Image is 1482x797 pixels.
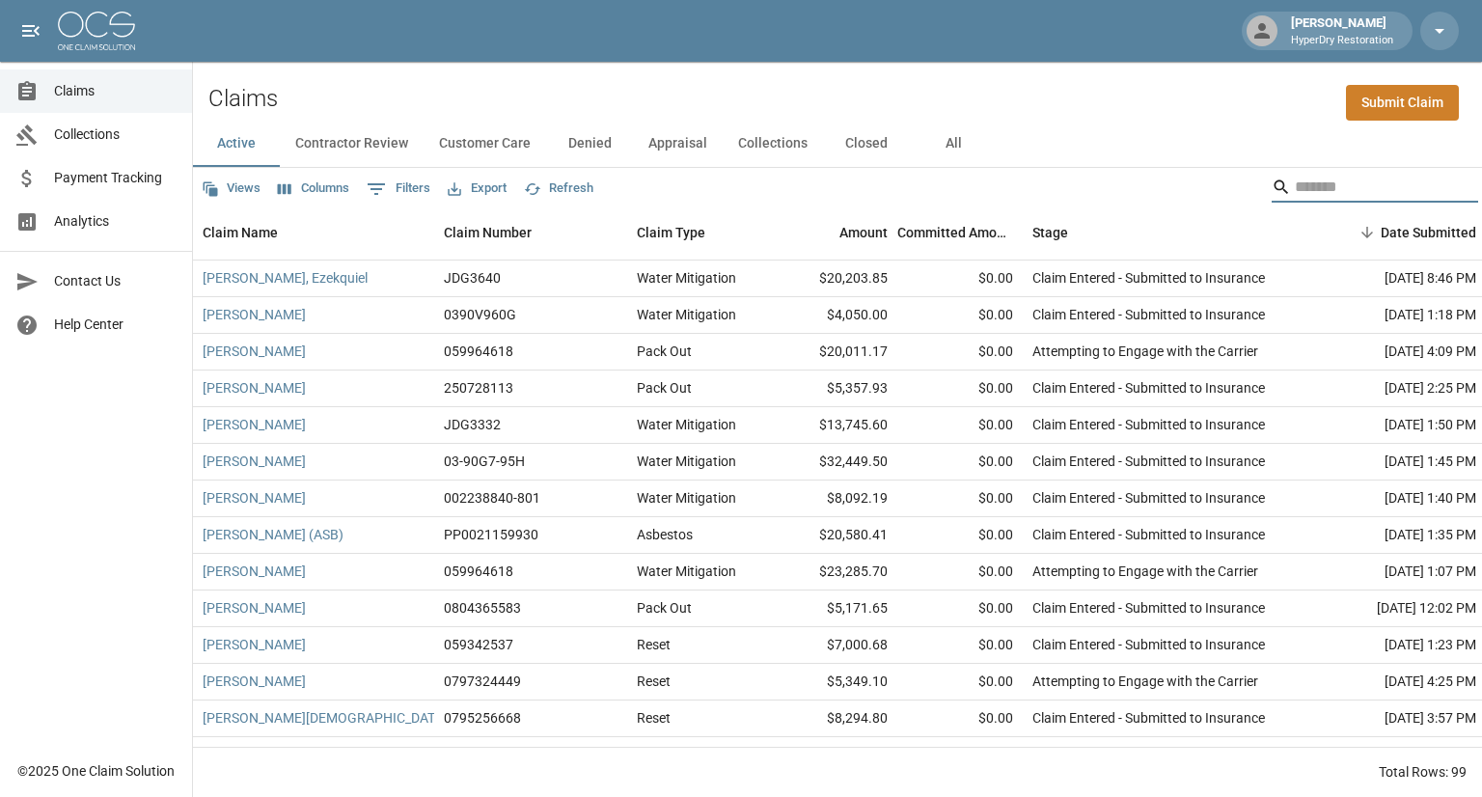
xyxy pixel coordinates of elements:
[897,297,1023,334] div: $0.00
[772,334,897,371] div: $20,011.17
[1032,635,1265,654] div: Claim Entered - Submitted to Insurance
[58,12,135,50] img: ocs-logo-white-transparent.png
[1032,378,1265,398] div: Claim Entered - Submitted to Insurance
[637,562,736,581] div: Water Mitigation
[54,271,177,291] span: Contact Us
[897,206,1023,260] div: Committed Amount
[1346,85,1459,121] a: Submit Claim
[897,481,1023,517] div: $0.00
[197,174,265,204] button: Views
[280,121,424,167] button: Contractor Review
[203,268,368,288] a: [PERSON_NAME], Ezekquiel
[897,554,1023,591] div: $0.00
[54,211,177,232] span: Analytics
[203,708,447,728] a: [PERSON_NAME][DEMOGRAPHIC_DATA]
[772,206,897,260] div: Amount
[897,701,1023,737] div: $0.00
[897,206,1013,260] div: Committed Amount
[897,261,1023,297] div: $0.00
[772,481,897,517] div: $8,092.19
[203,342,306,361] a: [PERSON_NAME]
[203,525,343,544] a: [PERSON_NAME] (ASB)
[444,415,501,434] div: JDG3332
[637,672,671,691] div: Reset
[897,627,1023,664] div: $0.00
[444,562,513,581] div: 059964618
[637,206,705,260] div: Claim Type
[519,174,598,204] button: Refresh
[203,488,306,508] a: [PERSON_NAME]
[1032,305,1265,324] div: Claim Entered - Submitted to Insurance
[203,415,306,434] a: [PERSON_NAME]
[203,562,306,581] a: [PERSON_NAME]
[772,517,897,554] div: $20,580.41
[772,407,897,444] div: $13,745.60
[203,206,278,260] div: Claim Name
[434,206,627,260] div: Claim Number
[897,407,1023,444] div: $0.00
[637,635,671,654] div: Reset
[637,525,693,544] div: Asbestos
[444,708,521,728] div: 0795256668
[637,415,736,434] div: Water Mitigation
[897,371,1023,407] div: $0.00
[444,206,532,260] div: Claim Number
[54,124,177,145] span: Collections
[546,121,633,167] button: Denied
[444,525,538,544] div: PP0021159930
[1032,525,1265,544] div: Claim Entered - Submitted to Insurance
[1032,598,1265,618] div: Claim Entered - Submitted to Insurance
[444,488,540,508] div: 002238840-801
[1354,219,1381,246] button: Sort
[897,444,1023,481] div: $0.00
[772,737,897,774] div: $22,940.29
[637,598,692,618] div: Pack Out
[1032,206,1068,260] div: Stage
[637,378,692,398] div: Pack Out
[637,745,736,764] div: Water Mitigation
[54,315,177,335] span: Help Center
[362,174,435,205] button: Show filters
[1381,206,1476,260] div: Date Submitted
[193,206,434,260] div: Claim Name
[444,635,513,654] div: 059342537
[444,452,525,471] div: 03-90G7-95H
[723,121,823,167] button: Collections
[193,121,280,167] button: Active
[424,121,546,167] button: Customer Care
[203,635,306,654] a: [PERSON_NAME]
[1032,268,1265,288] div: Claim Entered - Submitted to Insurance
[637,342,692,361] div: Pack Out
[444,745,501,764] div: JDG3143
[1032,672,1258,691] div: Attempting to Engage with the Carrier
[772,627,897,664] div: $7,000.68
[444,342,513,361] div: 059964618
[772,371,897,407] div: $5,357.93
[193,121,1482,167] div: dynamic tabs
[637,305,736,324] div: Water Mitigation
[444,672,521,691] div: 0797324449
[273,174,354,204] button: Select columns
[1032,452,1265,471] div: Claim Entered - Submitted to Insurance
[823,121,910,167] button: Closed
[839,206,888,260] div: Amount
[897,334,1023,371] div: $0.00
[444,268,501,288] div: JDG3640
[1032,342,1258,361] div: Attempting to Engage with the Carrier
[772,554,897,591] div: $23,285.70
[203,452,306,471] a: [PERSON_NAME]
[1272,172,1478,206] div: Search
[897,517,1023,554] div: $0.00
[772,444,897,481] div: $32,449.50
[772,261,897,297] div: $20,203.85
[637,488,736,508] div: Water Mitigation
[444,305,516,324] div: 0390V960G
[772,297,897,334] div: $4,050.00
[203,305,306,324] a: [PERSON_NAME]
[1032,415,1265,434] div: Claim Entered - Submitted to Insurance
[203,598,306,618] a: [PERSON_NAME]
[443,174,511,204] button: Export
[444,598,521,618] div: 0804365583
[637,708,671,728] div: Reset
[897,664,1023,701] div: $0.00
